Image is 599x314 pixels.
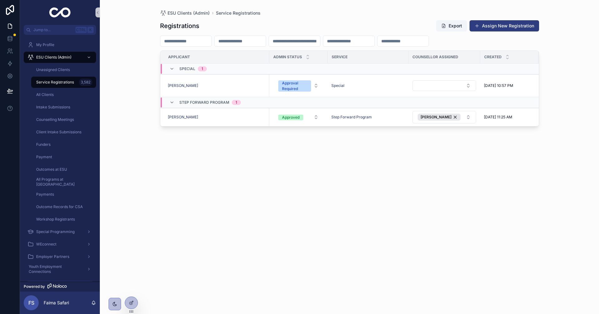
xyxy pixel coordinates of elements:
[36,130,81,135] span: Client Intake Submissions
[436,20,467,31] button: Export
[331,83,344,88] a: Special
[36,105,70,110] span: Intake Submissions
[24,226,96,237] a: Special Programming
[216,10,261,16] a: Service Registrations
[24,25,96,35] button: Jump to...CtrlK
[79,78,92,86] div: 3,582
[31,164,96,175] a: Outcomes at ESU
[36,92,54,97] span: All Clients
[412,80,476,91] button: Select Button
[179,100,229,105] span: Step Forward Program
[421,115,451,120] span: [PERSON_NAME]
[31,151,96,163] a: Payment
[168,55,190,59] span: Applicant
[202,66,203,71] div: 1
[75,27,87,33] span: Ctrl
[36,155,52,159] span: Payment
[36,117,74,122] span: Counselling Meetings
[36,242,56,247] span: WEconnect
[236,100,237,105] div: 1
[31,139,96,150] a: Funders
[168,83,265,88] a: [PERSON_NAME]
[273,77,324,94] a: Select Button
[331,83,405,88] a: Special
[168,115,198,120] a: [PERSON_NAME]
[49,7,71,17] img: App logo
[484,115,512,120] span: [DATE] 11:25 AM
[36,55,71,60] span: ESU Clients (Admin)
[31,214,96,225] a: Workshop Registrants
[36,204,83,209] span: Outcome Records for CSA
[331,115,372,120] a: Step Forward Program
[418,114,460,121] button: Unselect 19
[31,102,96,113] a: Intake Submissions
[168,10,210,16] span: ESU Clients (Admin)
[31,201,96,212] a: Outcome Records for CSA
[29,264,82,274] span: Youth Employment Connections
[24,52,96,63] a: ESU Clients (Admin)
[20,35,100,282] div: scrollable content
[36,67,70,72] span: Unassigned Clients
[179,66,195,71] span: Special
[282,115,299,120] div: Approved
[24,264,96,275] a: Youth Employment Connections
[273,77,324,94] button: Select Button
[28,299,34,307] span: FS
[33,27,73,32] span: Jump to...
[160,10,210,16] a: ESU Clients (Admin)
[168,115,265,120] a: [PERSON_NAME]
[36,229,75,234] span: Special Programming
[31,114,96,125] a: Counselling Meetings
[36,80,74,85] span: Service Registrations
[332,55,348,59] span: Service
[44,300,69,306] p: Faima Safari
[282,80,307,92] div: Approval Required
[24,251,96,262] a: Employer Partners
[484,83,513,88] span: [DATE] 10:57 PM
[31,176,96,188] a: All Programs at [GEOGRAPHIC_DATA]
[24,39,96,50] a: My Profile
[168,83,198,88] a: [PERSON_NAME]
[36,142,51,147] span: Funders
[484,115,535,120] a: [DATE] 11:25 AM
[160,21,199,30] h1: Registrations
[31,77,96,88] a: Service Registrations3,582
[31,189,96,200] a: Payments
[331,115,405,120] a: Step Forward Program
[412,111,476,123] button: Select Button
[31,126,96,138] a: Client Intake Submissions
[273,111,324,123] a: Select Button
[412,111,476,124] a: Select Button
[36,217,75,222] span: Workshop Registrants
[24,239,96,250] a: WEconnect
[484,83,535,88] a: [DATE] 10:57 PM
[470,20,539,31] button: Assign New Registration
[36,177,90,187] span: All Programs at [GEOGRAPHIC_DATA]
[412,55,458,59] span: Counsellor Assigned
[273,112,324,123] button: Select Button
[36,42,54,47] span: My Profile
[36,167,67,172] span: Outcomes at ESU
[88,27,93,32] span: K
[484,55,502,59] span: Created
[24,284,45,289] span: Powered by
[31,64,96,75] a: Unassigned Clients
[20,282,100,292] a: Powered by
[273,55,302,59] span: Admin Status
[36,254,69,259] span: Employer Partners
[36,192,54,197] span: Payments
[31,89,96,100] a: All Clients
